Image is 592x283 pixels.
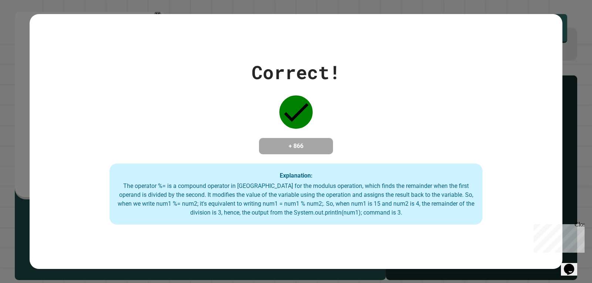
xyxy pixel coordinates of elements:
[531,221,585,253] iframe: chat widget
[266,142,326,151] h4: + 866
[252,58,340,86] div: Correct!
[561,253,585,276] iframe: chat widget
[280,172,313,179] strong: Explanation:
[117,182,475,217] div: The operator %= is a compound operator in [GEOGRAPHIC_DATA] for the modulus operation, which find...
[3,3,51,47] div: Chat with us now!Close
